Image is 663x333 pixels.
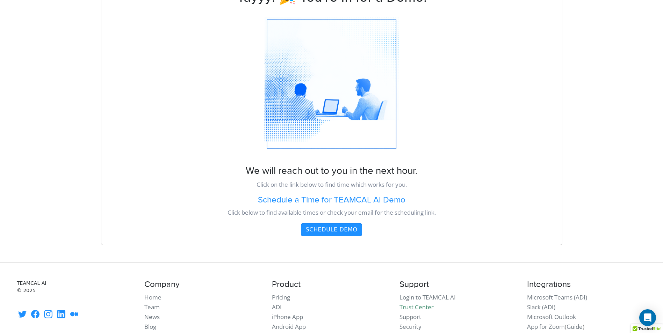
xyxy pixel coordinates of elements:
[399,280,519,290] h4: Support
[399,303,434,311] a: Trust Center
[144,313,160,321] a: News
[527,323,565,331] a: App for Zoom
[527,303,555,311] a: Slack (ADI)
[527,322,646,332] li: ( )
[272,303,282,311] a: ADI
[272,313,303,321] a: iPhone App
[262,14,402,154] img: Schedule a Demo
[101,165,562,177] h3: We will reach out to you in the next hour.
[101,195,562,205] a: Schedule a Time for TEAMCAL AI Demo
[144,323,156,331] a: Blog
[301,226,362,233] a: Schedule Demo
[144,280,264,290] h4: Company
[101,180,562,190] p: Click on the link below to find time which works for you.
[272,293,290,301] a: Pricing
[399,293,456,301] a: Login to TEAMCAL AI
[567,323,583,331] a: Guide
[272,280,391,290] h4: Product
[101,208,562,217] p: Click below to find available times or check your email for the scheduling link.
[527,313,576,321] a: Microsoft Outlook
[272,323,306,331] a: Android App
[639,309,656,326] div: Open Intercom Messenger
[144,293,161,301] a: Home
[399,323,421,331] a: Security
[17,280,136,294] small: TEAMCAL AI © 2025
[301,223,362,236] button: Schedule Demo
[527,293,587,301] a: Microsoft Teams (ADI)
[144,303,160,311] a: Team
[399,313,421,321] a: Support
[527,280,646,290] h4: Integrations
